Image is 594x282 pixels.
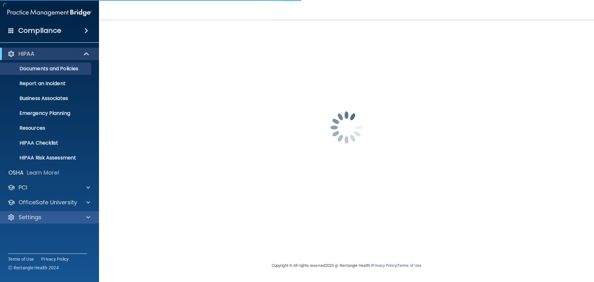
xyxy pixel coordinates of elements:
p: Resources [4,125,88,131]
p: OSHA [8,169,24,176]
h4: Compliance [18,26,61,35]
p: HIPAA [19,50,34,58]
span: Ⓒ Rectangle Health 2024 [8,265,59,271]
a: Settings [7,214,90,221]
p: HIPAA Risk Assessment [4,155,88,161]
a: HIPAA [7,50,90,58]
p: Emergency Planning [4,110,88,116]
p: PCI [19,184,27,191]
p: Settings [19,214,41,221]
p: Report an Incident [4,80,88,87]
a: Privacy Policy [372,263,396,268]
img: spinner.e123f6fc.gif [316,97,377,158]
a: Terms of Use [398,263,421,268]
a: Terms of Use [8,256,34,262]
div: Copyright © All rights reserved 2025 @ Rectangle Health | | [234,256,459,275]
a: PCI [7,184,90,191]
a: OfficeSafe University [7,199,90,206]
img: PMB logo [7,7,92,19]
p: Learn More! [27,169,60,176]
p: HIPAA Checklist [4,140,88,146]
a: Privacy Policy [41,256,69,262]
p: Documents and Policies [4,66,88,72]
p: Business Associates [4,95,88,102]
p: OfficeSafe University [19,199,77,206]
